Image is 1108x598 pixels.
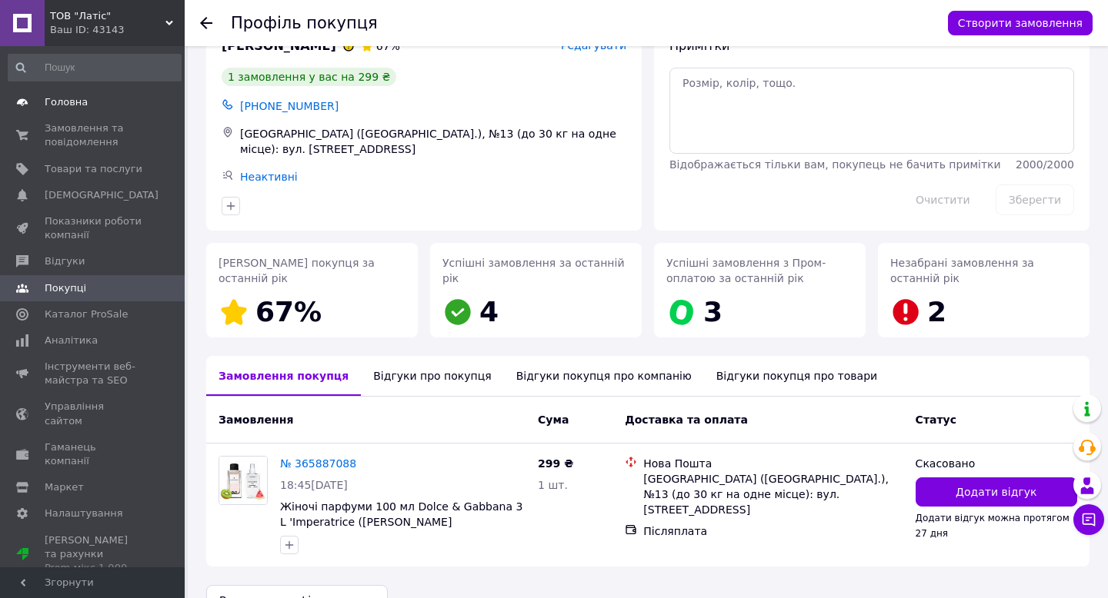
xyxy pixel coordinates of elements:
div: Післяплата [643,523,903,539]
span: Гаманець компанії [45,440,142,468]
div: Відгуки покупця про компанію [504,356,704,396]
button: Створити замовлення [948,11,1093,35]
span: Замовлення та повідомлення [45,121,142,149]
span: Відгуки [45,254,85,268]
span: Відображається тільки вам, покупець не бачить примітки [669,158,1001,171]
div: Скасовано [916,456,1077,471]
a: № 365887088 [280,457,356,470]
span: Незабрані замовлення за останній рік [890,257,1034,284]
a: Фото товару [219,456,268,505]
div: [GEOGRAPHIC_DATA] ([GEOGRAPHIC_DATA].), №13 (до 30 кг на одне місце): вул. [STREET_ADDRESS] [643,471,903,517]
div: Ваш ID: 43143 [50,23,185,37]
span: [PERSON_NAME] та рахунки [45,533,142,576]
span: 4 [479,296,499,327]
img: Фото товару [219,457,267,504]
span: 2000 / 2000 [1016,158,1074,171]
span: Маркет [45,480,84,494]
span: 67% [376,40,400,52]
span: 18:45[DATE] [280,479,348,491]
span: Замовлення [219,414,293,426]
div: Нова Пошта [643,456,903,471]
div: Повернутися назад [200,15,212,31]
div: Замовлення покупця [206,356,361,396]
span: Товари та послуги [45,162,142,176]
input: Пошук [8,54,182,81]
span: Головна [45,95,88,109]
span: [DEMOGRAPHIC_DATA] [45,188,159,202]
div: 1 замовлення у вас на 299 ₴ [222,68,396,86]
span: Додати відгук можна протягом 27 дня [916,513,1070,539]
span: [PHONE_NUMBER] [240,100,339,112]
span: Показники роботи компанії [45,214,142,242]
span: [PERSON_NAME] [222,38,336,55]
span: 1 шт. [538,479,568,491]
span: [PERSON_NAME] покупця за останній рік [219,257,375,284]
span: ТОВ "Латiс" [50,9,165,23]
span: Додати відгук [956,484,1036,500]
span: 2 [927,296,946,327]
button: Додати відгук [916,477,1077,507]
div: Відгуки про покупця [361,356,503,396]
div: Prom мікс 1 000 [45,561,142,575]
span: Управління сайтом [45,400,142,427]
span: Каталог ProSale [45,307,128,321]
span: Інструменти веб-майстра та SEO [45,360,142,387]
h1: Профіль покупця [231,14,378,32]
span: Cума [538,414,569,426]
span: 299 ₴ [538,457,573,470]
span: Доставка та оплата [625,414,748,426]
div: [GEOGRAPHIC_DATA] ([GEOGRAPHIC_DATA].), №13 (до 30 кг на одне місце): вул. [STREET_ADDRESS] [237,123,629,160]
span: Успішні замовлення з Пром-оплатою за останній рік [666,257,826,284]
span: Покупці [45,281,86,295]
span: 67% [255,296,322,327]
span: 3 [703,296,723,327]
span: Аналітика [45,334,98,347]
a: Жіночі парфуми 100 мл Dolce & Gabbana 3 L 'Imperatrice ([PERSON_NAME] Імператриця) [280,500,522,543]
a: Неактивні [240,171,298,183]
button: Чат з покупцем [1073,504,1104,535]
span: Успішні замовлення за останній рік [442,257,624,284]
span: Статус [916,414,956,426]
div: Відгуки покупця про товари [704,356,889,396]
span: Налаштування [45,507,123,520]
